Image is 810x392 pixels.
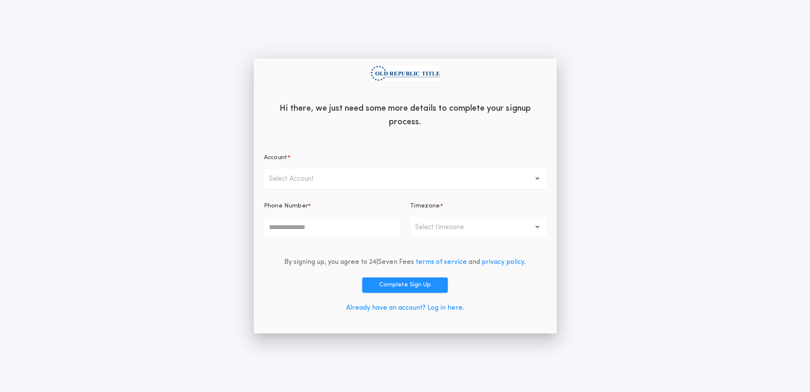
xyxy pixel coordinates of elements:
p: Select Account [269,174,327,184]
button: Select Account [264,169,546,189]
p: Phone Number [264,202,308,210]
a: terms of service [416,259,467,266]
p: Timezone [410,202,440,210]
a: privacy policy. [482,259,526,266]
img: org logo [370,65,440,81]
div: Hi there, we just need some more details to complete your signup process. [254,95,557,133]
p: Select timezone [415,222,477,232]
a: Already have an account? Log in here. [346,305,464,311]
p: Account [264,154,288,162]
button: Select timezone [410,217,546,238]
button: Complete Sign Up [362,277,448,293]
div: By signing up, you agree to 24|Seven Fees and [284,257,526,267]
input: Phone Number* [264,217,400,238]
